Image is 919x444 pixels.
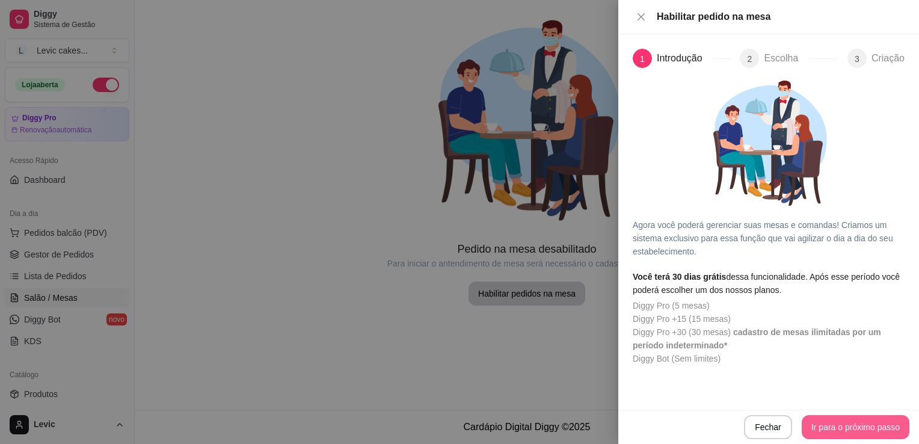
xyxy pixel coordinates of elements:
button: Fechar [744,415,792,439]
img: Garçonete [693,68,844,218]
button: Ir para o próximo passo [802,415,909,439]
div: Introdução [657,49,712,68]
span: close [636,12,646,22]
span: 3 [855,54,859,64]
span: Você terá 30 dias grátis [633,272,726,282]
span: Diggy Pro +15 (15 mesas) [633,312,905,325]
span: Diggy Bot (Sem limites) [633,352,905,365]
span: Diggy Pro +30 (30 mesas) [633,325,905,352]
button: Close [633,11,650,23]
div: Habilitar pedido na mesa [657,10,905,24]
article: Agora você poderá gerenciar suas mesas e comandas! Criamos um sistema exclusivo para essa função ... [633,218,905,258]
article: dessa funcionalidade. Após esse período você poderá escolher um dos nossos planos. [633,270,905,297]
div: Criação [871,49,905,68]
span: 2 [748,54,752,64]
div: Escolha [764,49,808,68]
span: cadastro de mesas ilimitadas por um período indeterminado* [633,327,881,350]
span: 1 [640,54,645,64]
span: Diggy Pro (5 mesas) [633,299,905,312]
